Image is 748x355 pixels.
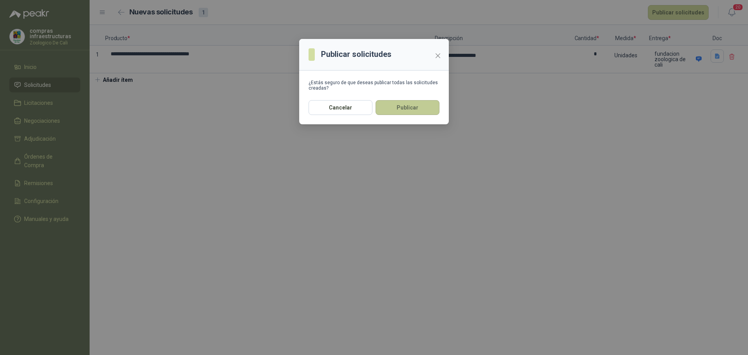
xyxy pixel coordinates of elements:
[309,80,439,91] div: ¿Estás seguro de que deseas publicar todas las solicitudes creadas?
[309,100,372,115] button: Cancelar
[432,49,444,62] button: Close
[435,53,441,59] span: close
[321,48,392,60] h3: Publicar solicitudes
[376,100,439,115] button: Publicar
